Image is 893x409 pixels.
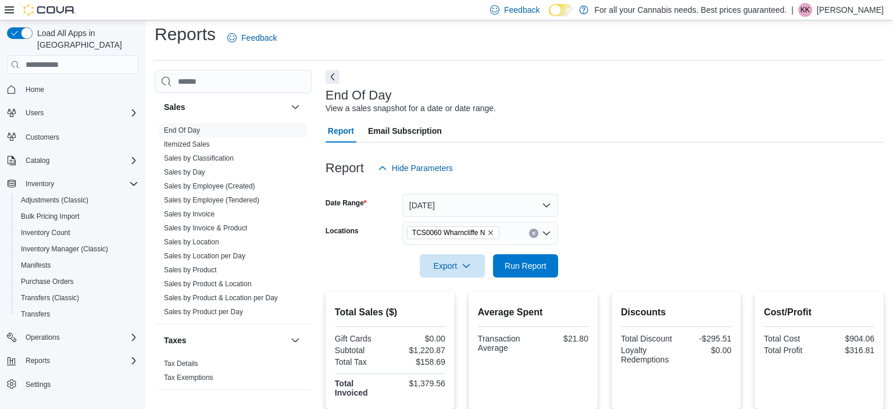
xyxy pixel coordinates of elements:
span: Sales by Product per Day [164,307,243,316]
span: Report [328,119,354,143]
div: -$295.51 [678,334,731,343]
a: Itemized Sales [164,140,210,148]
span: Settings [26,380,51,389]
span: Hide Parameters [392,162,453,174]
button: Bulk Pricing Import [12,208,143,225]
span: Tax Exemptions [164,373,213,382]
a: Sales by Invoice [164,210,215,218]
span: Transfers (Classic) [16,291,138,305]
span: End Of Day [164,126,200,135]
span: TCS0060 Wharncliffe N [412,227,485,239]
span: Sales by Location [164,237,219,247]
a: Sales by Product & Location [164,280,252,288]
button: Clear input [529,229,538,238]
span: Catalog [21,154,138,168]
button: Inventory [2,176,143,192]
span: Inventory Count [16,226,138,240]
a: Transfers (Classic) [16,291,84,305]
span: Catalog [26,156,49,165]
div: Kate Kerschner [798,3,812,17]
a: Sales by Location [164,238,219,246]
input: Dark Mode [549,4,573,16]
span: Transfers [16,307,138,321]
p: | [791,3,794,17]
button: Sales [164,101,286,113]
div: View a sales snapshot for a date or date range. [326,102,496,115]
button: Operations [2,329,143,346]
a: Home [21,83,49,97]
button: Adjustments (Classic) [12,192,143,208]
a: Sales by Location per Day [164,252,245,260]
span: Bulk Pricing Import [21,212,80,221]
button: Taxes [288,333,302,347]
span: Sales by Invoice & Product [164,223,247,233]
a: Sales by Product [164,266,217,274]
a: Sales by Invoice & Product [164,224,247,232]
div: $1,220.87 [392,346,445,355]
h3: Taxes [164,335,187,346]
div: Total Profit [764,346,817,355]
button: Purchase Orders [12,273,143,290]
button: Remove TCS0060 Wharncliffe N from selection in this group [487,229,494,236]
button: Reports [2,353,143,369]
div: $904.06 [821,334,874,343]
span: Feedback [241,32,277,44]
img: Cova [23,4,76,16]
h2: Average Spent [478,305,588,319]
span: Customers [21,129,138,144]
span: Users [21,106,138,120]
span: Sales by Location per Day [164,251,245,261]
button: Reports [21,354,55,368]
span: Sales by Day [164,168,205,177]
div: Subtotal [335,346,388,355]
label: Locations [326,226,359,236]
span: Sales by Employee (Tendered) [164,195,259,205]
span: Customers [26,133,59,142]
span: Home [21,82,138,97]
button: Next [326,70,340,84]
div: Loyalty Redemptions [621,346,674,364]
span: Inventory Manager (Classic) [21,244,108,254]
span: Tax Details [164,359,198,368]
h3: End Of Day [326,88,392,102]
div: Gift Cards [335,334,388,343]
span: Operations [26,333,60,342]
button: Run Report [493,254,558,278]
div: $21.80 [535,334,588,343]
div: $316.81 [821,346,874,355]
div: $158.69 [392,357,445,367]
a: Feedback [223,26,281,49]
button: Taxes [164,335,286,346]
a: Bulk Pricing Import [16,209,84,223]
a: End Of Day [164,126,200,134]
div: $1,379.56 [392,379,445,388]
button: Operations [21,330,65,344]
div: Total Tax [335,357,388,367]
span: Inventory Manager (Classic) [16,242,138,256]
a: Settings [21,378,55,392]
button: Customers [2,128,143,145]
button: Open list of options [542,229,551,238]
p: For all your Cannabis needs. Best prices guaranteed. [594,3,787,17]
span: Reports [21,354,138,368]
button: Inventory Count [12,225,143,241]
a: Sales by Product & Location per Day [164,294,278,302]
span: Users [26,108,44,118]
span: Adjustments (Classic) [21,195,88,205]
span: Sales by Product [164,265,217,275]
button: Sales [288,100,302,114]
span: Bulk Pricing Import [16,209,138,223]
h1: Reports [155,23,216,46]
h2: Cost/Profit [764,305,874,319]
button: Settings [2,376,143,393]
span: Export [427,254,478,278]
button: Export [420,254,485,278]
a: Customers [21,130,64,144]
strong: Total Invoiced [335,379,368,397]
button: Transfers [12,306,143,322]
div: Total Cost [764,334,817,343]
span: Purchase Orders [21,277,74,286]
a: Sales by Employee (Created) [164,182,255,190]
button: Inventory Manager (Classic) [12,241,143,257]
span: Settings [21,377,138,392]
